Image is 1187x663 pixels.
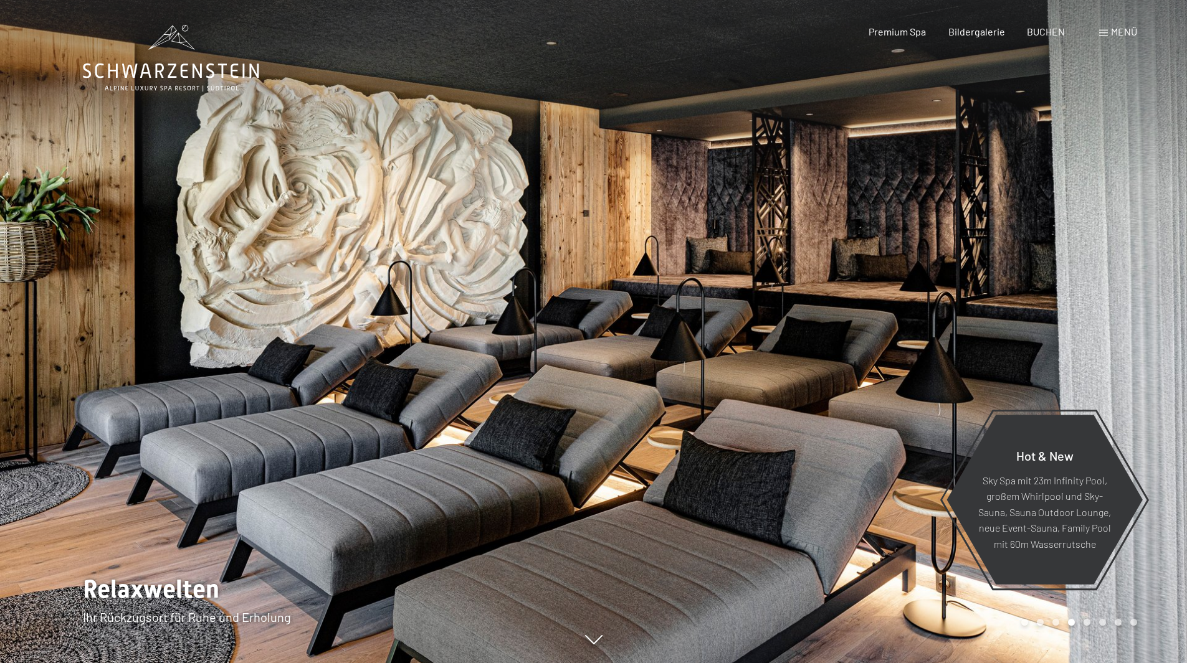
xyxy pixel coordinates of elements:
[948,26,1005,37] a: Bildergalerie
[1016,448,1074,463] span: Hot & New
[977,472,1112,552] p: Sky Spa mit 23m Infinity Pool, großem Whirlpool und Sky-Sauna, Sauna Outdoor Lounge, neue Event-S...
[1017,619,1137,626] div: Carousel Pagination
[869,26,926,37] a: Premium Spa
[1099,619,1106,626] div: Carousel Page 6
[1037,619,1044,626] div: Carousel Page 2
[946,414,1143,585] a: Hot & New Sky Spa mit 23m Infinity Pool, großem Whirlpool und Sky-Sauna, Sauna Outdoor Lounge, ne...
[1052,619,1059,626] div: Carousel Page 3
[1130,619,1137,626] div: Carousel Page 8
[1068,619,1075,626] div: Carousel Page 4 (Current Slide)
[1111,26,1137,37] span: Menü
[1021,619,1028,626] div: Carousel Page 1
[1084,619,1090,626] div: Carousel Page 5
[1027,26,1065,37] a: BUCHEN
[1115,619,1122,626] div: Carousel Page 7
